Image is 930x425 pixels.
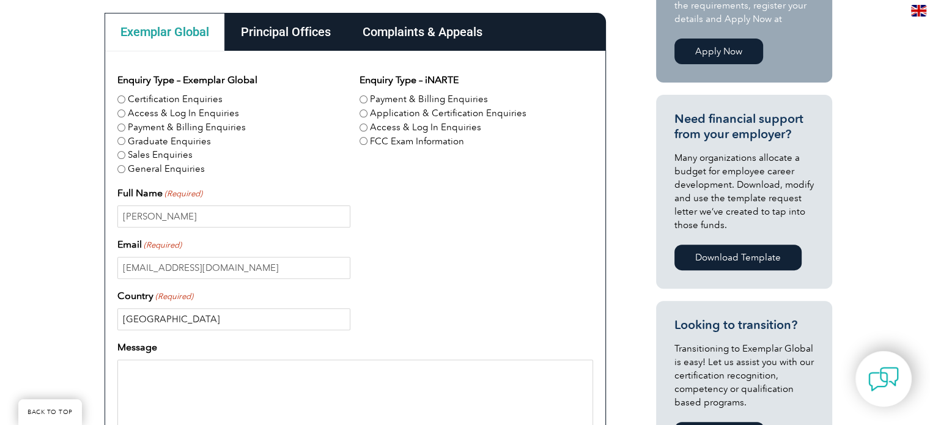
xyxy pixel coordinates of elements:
legend: Enquiry Type – Exemplar Global [117,73,257,87]
div: Exemplar Global [105,13,225,51]
img: contact-chat.png [868,364,899,394]
h3: Looking to transition? [674,317,814,333]
label: Access & Log In Enquiries [370,120,481,135]
label: Payment & Billing Enquiries [128,120,246,135]
label: Message [117,340,157,355]
label: FCC Exam Information [370,135,464,149]
span: (Required) [142,239,182,251]
a: Download Template [674,245,802,270]
span: (Required) [154,290,193,303]
label: Access & Log In Enquiries [128,106,239,120]
label: Certification Enquiries [128,92,223,106]
label: Country [117,289,193,303]
span: (Required) [163,188,202,200]
a: BACK TO TOP [18,399,82,425]
img: en [911,5,926,17]
h3: Need financial support from your employer? [674,111,814,142]
legend: Enquiry Type – iNARTE [360,73,459,87]
p: Transitioning to Exemplar Global is easy! Let us assist you with our certification recognition, c... [674,342,814,409]
div: Principal Offices [225,13,347,51]
label: Graduate Enquiries [128,135,211,149]
p: Many organizations allocate a budget for employee career development. Download, modify and use th... [674,151,814,232]
label: Application & Certification Enquiries [370,106,526,120]
div: Complaints & Appeals [347,13,498,51]
label: Sales Enquiries [128,148,193,162]
label: Email [117,237,182,252]
label: Full Name [117,186,202,201]
label: Payment & Billing Enquiries [370,92,488,106]
label: General Enquiries [128,162,205,176]
a: Apply Now [674,39,763,64]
